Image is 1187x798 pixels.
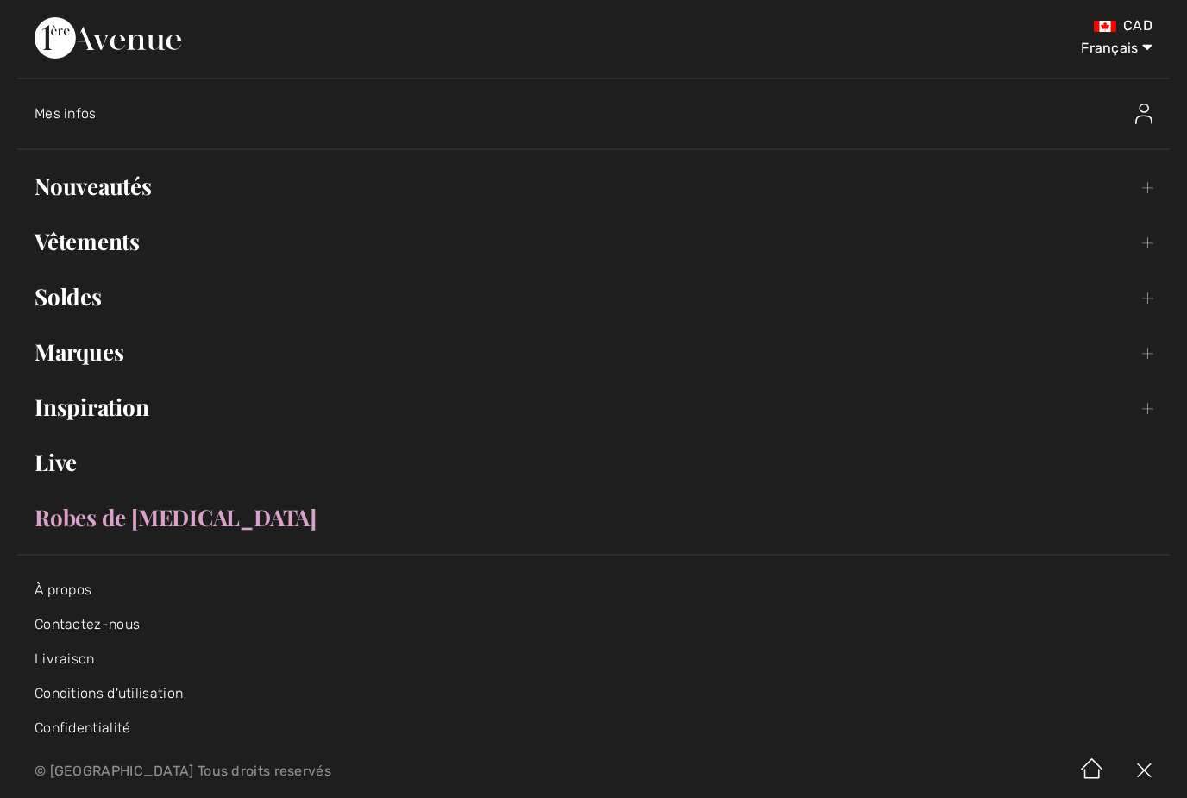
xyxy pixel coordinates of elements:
[35,105,97,122] span: Mes infos
[697,17,1152,35] div: CAD
[17,388,1170,426] a: Inspiration
[35,685,183,701] a: Conditions d'utilisation
[17,278,1170,316] a: Soldes
[17,443,1170,481] a: Live
[17,499,1170,537] a: Robes de [MEDICAL_DATA]
[35,765,697,777] p: © [GEOGRAPHIC_DATA] Tous droits reservés
[17,167,1170,205] a: Nouveautés
[35,650,95,667] a: Livraison
[35,86,1170,141] a: Mes infosMes infos
[35,17,181,59] img: 1ère Avenue
[17,333,1170,371] a: Marques
[1118,745,1170,798] img: X
[1135,104,1152,124] img: Mes infos
[35,719,131,736] a: Confidentialité
[1066,745,1118,798] img: Accueil
[35,616,140,632] a: Contactez-nous
[35,581,91,598] a: À propos
[17,223,1170,261] a: Vêtements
